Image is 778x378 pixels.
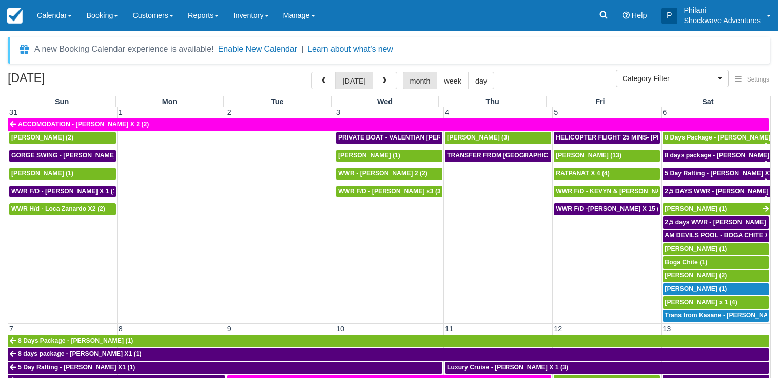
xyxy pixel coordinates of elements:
span: [PERSON_NAME] (1) [665,285,727,292]
a: WWR F/D -[PERSON_NAME] X 15 (15) [554,203,660,215]
a: 5 Day Rafting - [PERSON_NAME] X1 (1) [8,362,442,374]
a: [PERSON_NAME] (1) [336,150,442,162]
span: Help [632,11,647,19]
a: Luxury Cruise - [PERSON_NAME] X 1 (3) [445,362,769,374]
a: 8 days package - [PERSON_NAME] X1 (1) [8,348,769,361]
span: Sun [55,97,69,106]
a: TRANSFER FROM [GEOGRAPHIC_DATA] TO VIC FALLS - [PERSON_NAME] X 1 (1) [445,150,551,162]
span: WWR F/D - [PERSON_NAME] x3 (3) [338,188,443,195]
a: [PERSON_NAME] (1) [663,203,770,215]
a: 2,5 DAYS WWR - [PERSON_NAME] X1 (1) [663,186,770,198]
span: Tue [271,97,284,106]
span: 31 [8,108,18,116]
span: WWR F/D - KEVYN & [PERSON_NAME] 2 (2) [556,188,687,195]
a: [PERSON_NAME] x 1 (4) [663,296,769,309]
span: 6 [662,108,668,116]
span: HELICOPTER FLIGHT 25 MINS- [PERSON_NAME] X1 (1) [556,134,722,141]
p: Shockwave Adventures [684,15,761,26]
span: GORGE SWING - [PERSON_NAME] X 2 (2) [11,152,137,159]
span: 4 [444,108,450,116]
span: 2 [226,108,232,116]
span: WWR F/D - [PERSON_NAME] X 1 (1) [11,188,119,195]
a: 8 days package - [PERSON_NAME] X1 (1) [663,150,770,162]
span: 7 [8,325,14,333]
span: Category Filter [623,73,715,84]
span: 10 [335,325,345,333]
span: [PERSON_NAME] (2) [11,134,73,141]
span: | [301,45,303,53]
span: PRIVATE BOAT - VALENTIAN [PERSON_NAME] X 4 (4) [338,134,499,141]
span: 9 [226,325,232,333]
i: Help [623,12,630,19]
span: Fri [595,97,605,106]
div: P [661,8,677,24]
a: WWR F/D - [PERSON_NAME] x3 (3) [336,186,442,198]
div: A new Booking Calendar experience is available! [34,43,214,55]
span: 11 [444,325,454,333]
a: [PERSON_NAME] (1) [9,168,116,180]
a: WWR H/d - Loca Zanardo X2 (2) [9,203,116,215]
a: Boga Chite (1) [663,256,769,269]
span: [PERSON_NAME] (3) [447,134,509,141]
a: [PERSON_NAME] (1) [663,283,769,295]
a: GORGE SWING - [PERSON_NAME] X 2 (2) [9,150,116,162]
button: Settings [729,72,775,87]
a: Learn about what's new [307,45,393,53]
button: Category Filter [616,70,729,87]
button: month [403,72,438,89]
a: WWR - [PERSON_NAME] 2 (2) [336,168,442,180]
h2: [DATE] [8,72,138,91]
span: Thu [485,97,499,106]
a: ACCOMODATION - [PERSON_NAME] X 2 (2) [8,118,769,131]
a: AM DEVILS POOL - BOGA CHITE X 1 (1) [663,230,769,242]
a: [PERSON_NAME] (1) [663,243,769,255]
a: [PERSON_NAME] (2) [663,270,769,282]
a: 8 Days Package - [PERSON_NAME] (1) [663,132,770,144]
span: WWR H/d - Loca Zanardo X2 (2) [11,205,105,212]
a: WWR F/D - [PERSON_NAME] X 1 (1) [9,186,116,198]
span: 8 Days Package - [PERSON_NAME] (1) [18,337,133,344]
span: 8 [118,325,124,333]
span: 5 [553,108,559,116]
a: 2,5 days WWR - [PERSON_NAME] X2 (2) [663,216,769,229]
span: [PERSON_NAME] (1) [338,152,400,159]
a: Trans from Kasane - [PERSON_NAME] X4 (4) [663,310,769,322]
a: [PERSON_NAME] (2) [9,132,116,144]
span: Settings [747,76,769,83]
span: [PERSON_NAME] (1) [665,205,727,212]
span: [PERSON_NAME] x 1 (4) [665,299,737,306]
span: 3 [335,108,341,116]
span: ACCOMODATION - [PERSON_NAME] X 2 (2) [18,121,149,128]
span: Boga Chite (1) [665,258,707,266]
span: 5 Day Rafting - [PERSON_NAME] X1 (1) [18,364,135,371]
button: [DATE] [335,72,373,89]
a: PRIVATE BOAT - VALENTIAN [PERSON_NAME] X 4 (4) [336,132,442,144]
a: RATPANAT X 4 (4) [554,168,660,180]
span: WWR - [PERSON_NAME] 2 (2) [338,170,427,177]
button: Enable New Calendar [218,44,297,54]
span: 12 [553,325,563,333]
a: 8 Days Package - [PERSON_NAME] (1) [8,335,769,347]
span: [PERSON_NAME] (13) [556,152,621,159]
span: Sat [702,97,713,106]
a: [PERSON_NAME] (3) [445,132,551,144]
span: Wed [377,97,393,106]
span: [PERSON_NAME] (1) [11,170,73,177]
span: Luxury Cruise - [PERSON_NAME] X 1 (3) [447,364,568,371]
span: 1 [118,108,124,116]
span: WWR F/D -[PERSON_NAME] X 15 (15) [556,205,668,212]
span: TRANSFER FROM [GEOGRAPHIC_DATA] TO VIC FALLS - [PERSON_NAME] X 1 (1) [447,152,693,159]
span: 13 [662,325,672,333]
span: Mon [162,97,178,106]
a: WWR F/D - KEVYN & [PERSON_NAME] 2 (2) [554,186,660,198]
button: day [468,72,494,89]
button: week [437,72,469,89]
span: RATPANAT X 4 (4) [556,170,610,177]
span: 8 days package - [PERSON_NAME] X1 (1) [18,350,142,357]
span: [PERSON_NAME] (2) [665,272,727,279]
span: [PERSON_NAME] (1) [665,245,727,252]
p: Philani [684,5,761,15]
a: [PERSON_NAME] (13) [554,150,660,162]
img: checkfront-main-nav-mini-logo.png [7,8,23,24]
a: 5 Day Rafting - [PERSON_NAME] X1 (1) [663,168,770,180]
